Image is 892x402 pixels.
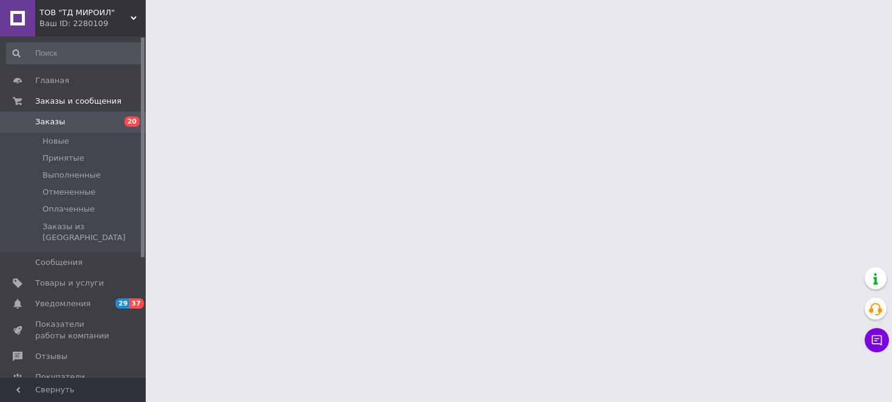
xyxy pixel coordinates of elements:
[35,319,112,341] span: Показатели работы компании
[43,221,141,243] span: Заказы из [GEOGRAPHIC_DATA]
[35,298,90,309] span: Уведомления
[39,7,131,18] span: ТОВ "ТД МИРОИЛ"
[43,187,95,198] span: Отмененные
[115,298,129,309] span: 29
[35,116,65,127] span: Заказы
[43,153,84,164] span: Принятые
[35,257,83,268] span: Сообщения
[39,18,146,29] div: Ваш ID: 2280109
[35,75,69,86] span: Главная
[6,42,143,64] input: Поиск
[35,372,85,383] span: Покупатели
[43,136,69,147] span: Новые
[43,170,101,181] span: Выполненные
[35,351,67,362] span: Отзывы
[865,328,889,352] button: Чат с покупателем
[129,298,143,309] span: 37
[35,96,121,107] span: Заказы и сообщения
[43,204,95,215] span: Оплаченные
[124,116,140,127] span: 20
[35,278,104,289] span: Товары и услуги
